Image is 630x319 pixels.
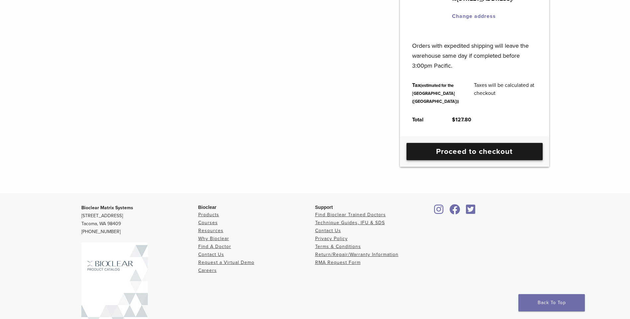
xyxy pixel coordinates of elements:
[405,110,445,129] th: Total
[406,143,543,160] a: Proceed to checkout
[447,208,463,215] a: Bioclear
[81,205,133,211] strong: Bioclear Matrix Systems
[452,116,455,123] span: $
[315,236,348,241] a: Privacy Policy
[452,116,471,123] bdi: 127.80
[315,244,361,249] a: Terms & Conditions
[198,236,229,241] a: Why Bioclear
[467,76,544,110] td: Taxes will be calculated at checkout
[315,220,385,225] a: Technique Guides, IFU & SDS
[405,76,467,110] th: Tax
[198,244,231,249] a: Find A Doctor
[81,204,198,236] p: [STREET_ADDRESS] Tacoma, WA 98409 [PHONE_NUMBER]
[198,268,217,273] a: Careers
[412,83,459,104] small: (estimated for the [GEOGRAPHIC_DATA] ([GEOGRAPHIC_DATA]))
[452,13,496,20] a: Change address
[315,212,386,218] a: Find Bioclear Trained Doctors
[198,260,254,265] a: Request a Virtual Demo
[315,205,333,210] span: Support
[315,252,399,257] a: Return/Repair/Warranty Information
[412,31,537,71] p: Orders with expedited shipping will leave the warehouse same day if completed before 3:00pm Pacific.
[198,228,224,233] a: Resources
[315,260,361,265] a: RMA Request Form
[518,294,585,311] a: Back To Top
[198,205,217,210] span: Bioclear
[198,212,219,218] a: Products
[315,228,341,233] a: Contact Us
[432,208,446,215] a: Bioclear
[464,208,478,215] a: Bioclear
[198,220,218,225] a: Courses
[198,252,224,257] a: Contact Us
